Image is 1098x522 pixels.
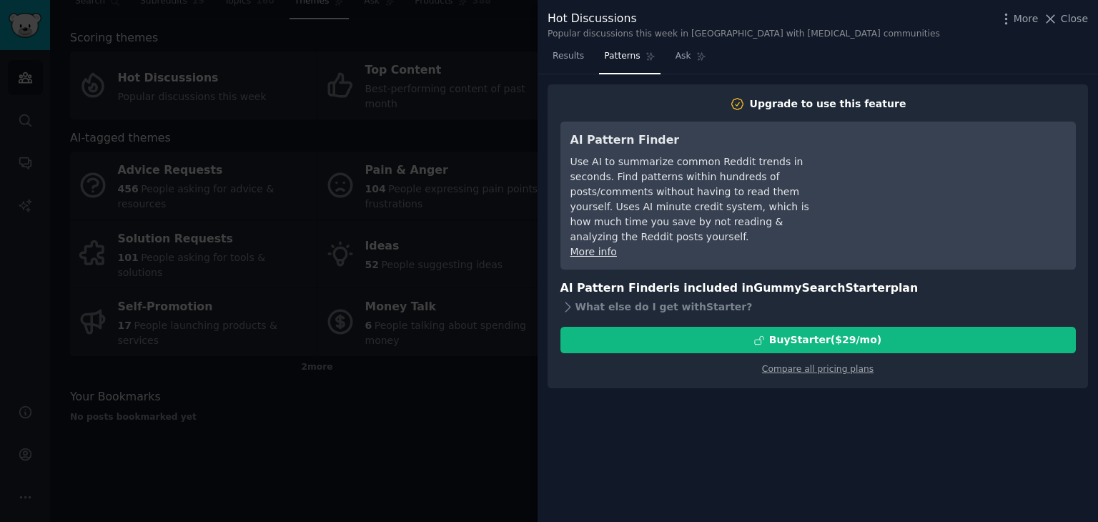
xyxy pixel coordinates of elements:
a: Compare all pricing plans [762,364,874,374]
a: Patterns [599,45,660,74]
div: What else do I get with Starter ? [560,297,1076,317]
button: More [999,11,1039,26]
h3: AI Pattern Finder is included in plan [560,280,1076,297]
div: Use AI to summarize common Reddit trends in seconds. Find patterns within hundreds of posts/comme... [570,154,831,245]
div: Hot Discussions [548,10,940,28]
div: Popular discussions this week in [GEOGRAPHIC_DATA] with [MEDICAL_DATA] communities [548,28,940,41]
a: More info [570,246,617,257]
span: Ask [676,50,691,63]
span: Patterns [604,50,640,63]
iframe: YouTube video player [851,132,1066,239]
span: More [1014,11,1039,26]
button: Close [1043,11,1088,26]
h3: AI Pattern Finder [570,132,831,149]
button: BuyStarter($29/mo) [560,327,1076,353]
div: Upgrade to use this feature [750,97,906,112]
span: Close [1061,11,1088,26]
a: Ask [671,45,711,74]
a: Results [548,45,589,74]
div: Buy Starter ($ 29 /mo ) [769,333,881,348]
span: GummySearch Starter [753,281,890,295]
span: Results [553,50,584,63]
